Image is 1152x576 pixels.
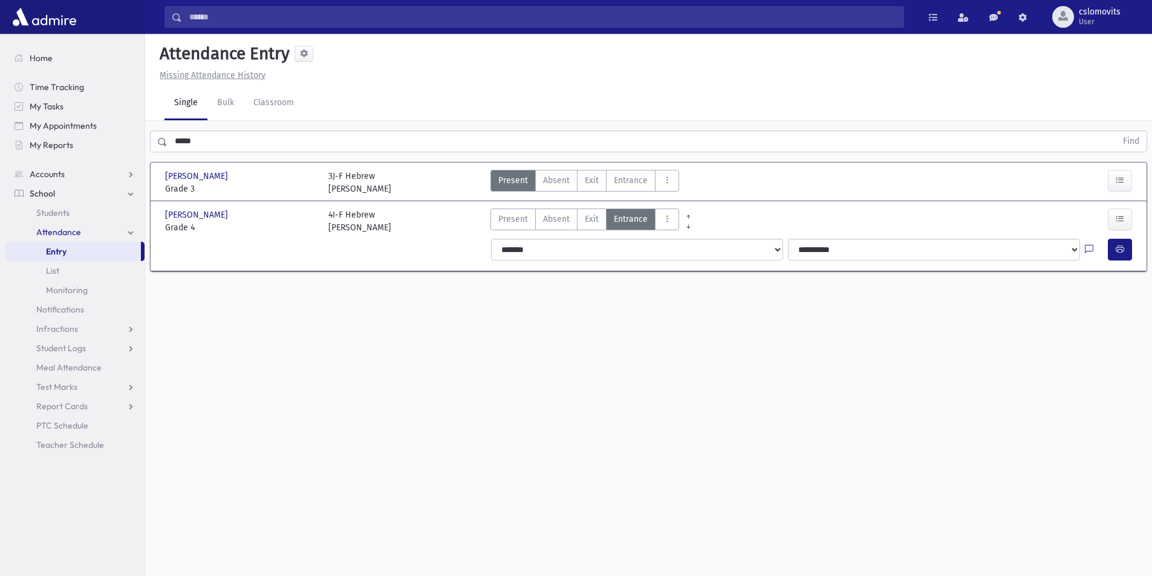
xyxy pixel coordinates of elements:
span: Teacher Schedule [36,439,104,450]
span: cslomovits [1079,7,1121,17]
a: Entry [5,242,141,261]
a: School [5,184,145,203]
a: Student Logs [5,338,145,358]
span: Grade 3 [165,183,316,195]
a: Students [5,203,145,222]
div: AttTypes [490,170,679,195]
a: Accounts [5,164,145,184]
span: School [30,188,55,199]
h5: Attendance Entry [155,44,290,64]
div: 3J-F Hebrew [PERSON_NAME] [328,170,391,195]
a: My Tasks [5,97,145,116]
a: Infractions [5,319,145,338]
span: Students [36,207,70,218]
span: Test Marks [36,381,77,392]
span: Student Logs [36,343,86,354]
a: Monitoring [5,280,145,300]
span: Entry [46,246,67,257]
span: Meal Attendance [36,362,102,373]
a: Time Tracking [5,77,145,97]
div: 4I-F Hebrew [PERSON_NAME] [328,209,391,234]
span: Home [30,53,53,63]
span: Notifications [36,304,84,315]
a: Single [164,86,207,120]
span: My Reports [30,140,73,150]
span: [PERSON_NAME] [165,170,230,183]
a: Missing Attendance History [155,70,265,80]
span: Report Cards [36,401,88,412]
a: PTC Schedule [5,416,145,435]
span: Entrance [614,174,648,187]
a: Teacher Schedule [5,435,145,455]
span: Exit [585,213,599,225]
span: Time Tracking [30,82,84,92]
img: AdmirePro [10,5,79,29]
span: User [1079,17,1121,27]
span: Absent [543,213,570,225]
span: List [46,265,59,276]
a: Classroom [244,86,304,120]
input: Search [182,6,903,28]
a: Bulk [207,86,244,120]
span: My Appointments [30,120,97,131]
span: My Tasks [30,101,63,112]
u: Missing Attendance History [160,70,265,80]
span: Infractions [36,323,78,334]
span: Attendance [36,227,81,238]
a: List [5,261,145,280]
a: Report Cards [5,396,145,416]
span: Absent [543,174,570,187]
a: My Appointments [5,116,145,135]
span: Present [498,213,528,225]
span: Monitoring [46,285,88,296]
span: Entrance [614,213,648,225]
div: AttTypes [490,209,679,234]
a: Meal Attendance [5,358,145,377]
span: [PERSON_NAME] [165,209,230,221]
span: Accounts [30,169,65,180]
a: Test Marks [5,377,145,396]
button: Find [1116,131,1147,152]
a: Attendance [5,222,145,242]
a: My Reports [5,135,145,155]
span: Exit [585,174,599,187]
span: PTC Schedule [36,420,88,431]
span: Grade 4 [165,221,316,234]
a: Home [5,48,145,68]
span: Present [498,174,528,187]
a: Notifications [5,300,145,319]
